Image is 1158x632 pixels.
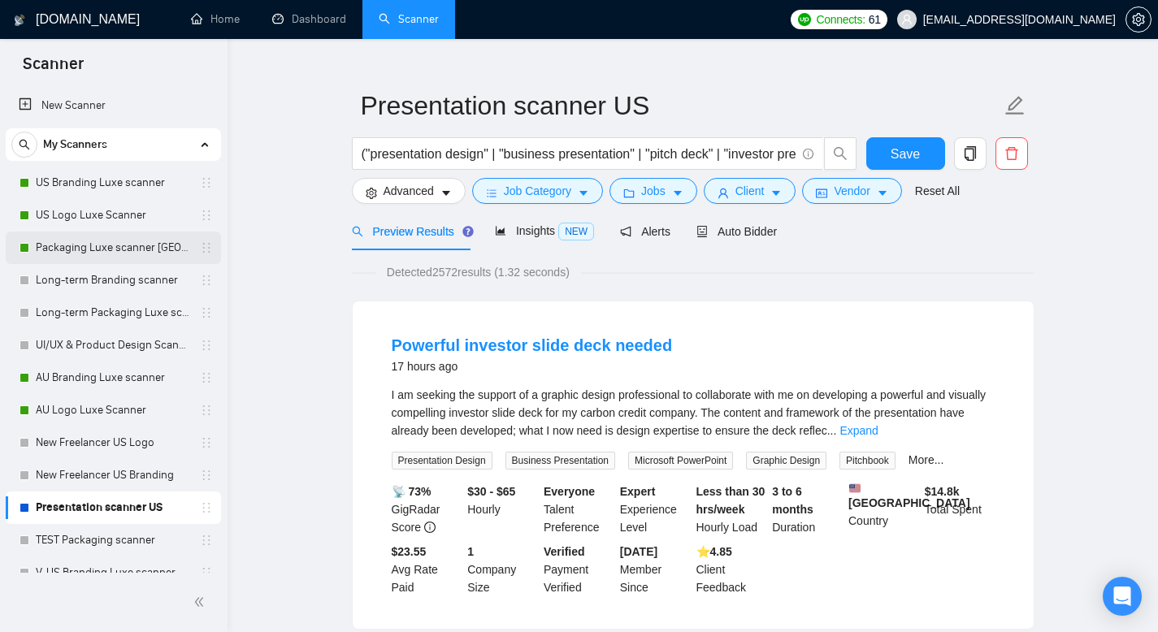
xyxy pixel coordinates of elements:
[1125,13,1151,26] a: setting
[361,85,1001,126] input: Scanner name...
[558,223,594,240] span: NEW
[424,522,436,533] span: info-circle
[10,52,97,86] span: Scanner
[200,501,213,514] span: holder
[461,224,475,239] div: Tooltip anchor
[36,167,190,199] a: US Branding Luxe scanner
[375,263,581,281] span: Detected 2572 results (1.32 seconds)
[891,144,920,164] span: Save
[36,459,190,491] a: New Freelancer US Branding
[617,543,693,596] div: Member Since
[915,182,960,200] a: Reset All
[467,545,474,558] b: 1
[540,543,617,596] div: Payment Verified
[816,11,865,28] span: Connects:
[696,485,765,516] b: Less than 30 hrs/week
[12,139,37,150] span: search
[440,187,452,199] span: caret-down
[693,483,770,536] div: Hourly Load
[544,485,595,498] b: Everyone
[845,483,922,536] div: Country
[772,485,813,516] b: 3 to 6 months
[36,329,190,361] a: UI/UX & Product Design Scanner
[620,225,670,238] span: Alerts
[14,7,25,33] img: logo
[623,187,635,199] span: folder
[352,226,363,237] span: search
[464,543,540,596] div: Company Size
[392,545,427,558] b: $23.55
[504,182,571,200] span: Job Category
[200,404,213,417] span: holder
[1103,577,1142,616] div: Open Intercom Messenger
[388,543,465,596] div: Avg Rate Paid
[1125,6,1151,32] button: setting
[36,232,190,264] a: Packaging Luxe scanner [GEOGRAPHIC_DATA]
[392,336,673,354] a: Powerful investor slide deck needed
[628,452,733,470] span: Microsoft PowerPoint
[769,483,845,536] div: Duration
[578,187,589,199] span: caret-down
[36,491,190,524] a: Presentation scanner US
[200,306,213,319] span: holder
[877,187,888,199] span: caret-down
[11,132,37,158] button: search
[362,144,796,164] input: Search Freelance Jobs...
[825,146,856,161] span: search
[540,483,617,536] div: Talent Preference
[6,128,221,589] li: My Scanners
[609,178,697,204] button: folderJobscaret-down
[735,182,765,200] span: Client
[495,225,506,236] span: area-chart
[392,386,995,439] div: I am seeking the support of a graphic design professional to collaborate with me on developing a ...
[352,178,466,204] button: settingAdvancedcaret-down
[505,452,615,470] span: Business Presentation
[200,371,213,384] span: holder
[486,187,497,199] span: bars
[379,12,439,26] a: searchScanner
[869,11,881,28] span: 61
[849,483,861,494] img: 🇺🇸
[191,12,240,26] a: homeHome
[200,469,213,482] span: holder
[901,14,913,25] span: user
[995,137,1028,170] button: delete
[839,424,878,437] a: Expand
[36,394,190,426] a: AU Logo Luxe Scanner
[193,594,210,610] span: double-left
[704,178,796,204] button: userClientcaret-down
[36,199,190,232] a: US Logo Luxe Scanner
[200,274,213,287] span: holder
[472,178,603,204] button: barsJob Categorycaret-down
[866,137,945,170] button: Save
[352,225,469,238] span: Preview Results
[693,543,770,596] div: Client Feedback
[200,534,213,547] span: holder
[798,13,811,26] img: upwork-logo.png
[392,452,492,470] span: Presentation Design
[467,485,515,498] b: $30 - $65
[200,339,213,352] span: holder
[200,241,213,254] span: holder
[954,137,987,170] button: copy
[834,182,870,200] span: Vendor
[36,297,190,329] a: Long-term Packaging Luxe scanner
[770,187,782,199] span: caret-down
[1004,95,1026,116] span: edit
[36,361,190,394] a: AU Branding Luxe scanner
[816,187,827,199] span: idcard
[388,483,465,536] div: GigRadar Score
[6,89,221,122] li: New Scanner
[620,545,657,558] b: [DATE]
[19,89,208,122] a: New Scanner
[36,524,190,556] a: TEST Packaging scanner
[718,187,729,199] span: user
[955,146,986,161] span: copy
[464,483,540,536] div: Hourly
[996,146,1027,161] span: delete
[909,453,944,466] a: More...
[392,357,673,376] div: 17 hours ago
[544,545,585,558] b: Verified
[495,224,594,237] span: Insights
[925,485,960,498] b: $ 14.8k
